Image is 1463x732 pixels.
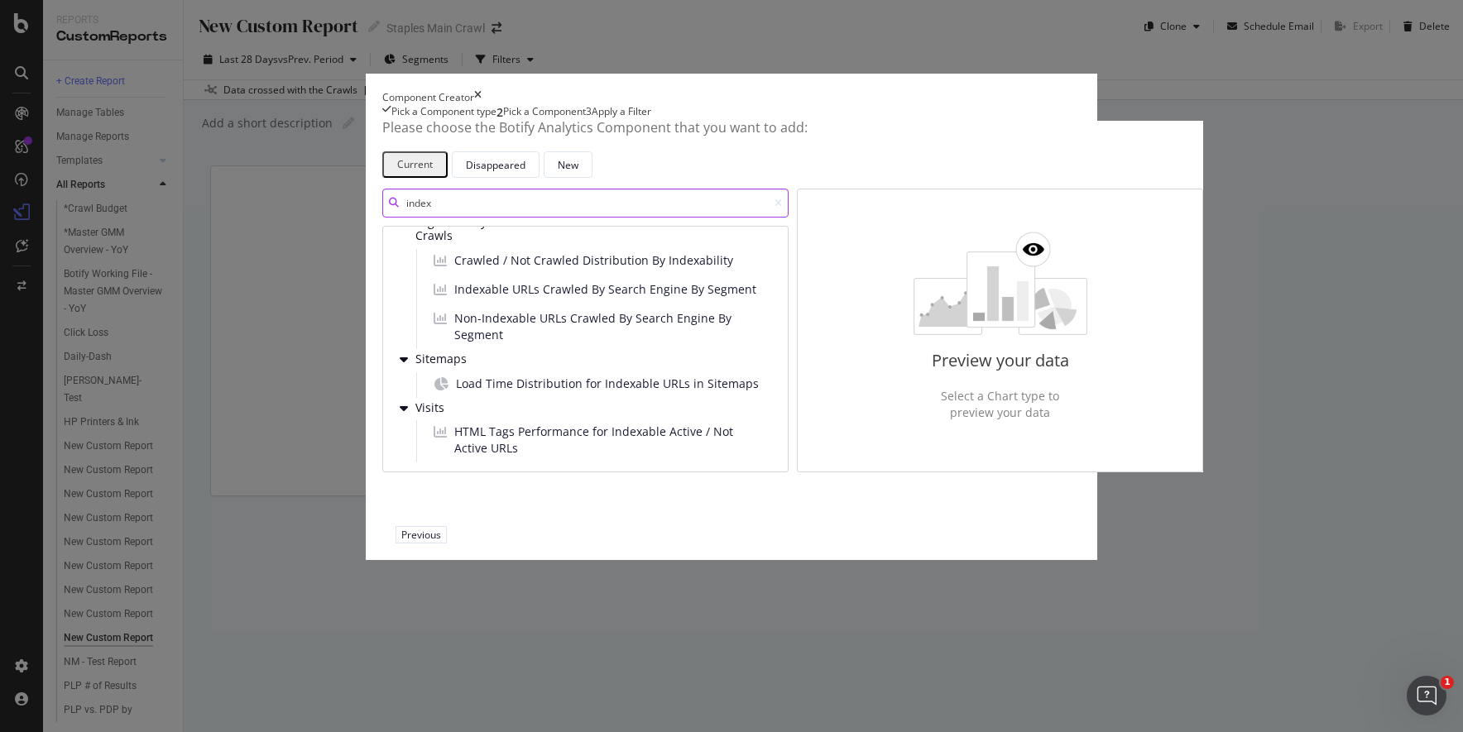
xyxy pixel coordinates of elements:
div: modal [366,74,1097,560]
iframe: Intercom live chat [1407,676,1446,715]
div: Pick a Component type [391,104,496,121]
input: Name of the Botify Component [382,189,789,218]
div: Pick a Component [503,104,586,121]
p: Select a Chart type to preview your data [932,388,1069,421]
div: times [474,90,482,104]
div: 3 [586,104,592,118]
div: Previous [401,528,441,542]
button: Current [382,151,448,178]
span: Load Time Distribution for Indexable URLs in Sitemaps [456,376,759,392]
h4: Please choose the Botify Analytics Component that you want to add: [382,121,1203,152]
div: New [558,158,578,172]
div: Disappeared [466,158,525,172]
span: Non-Indexable URLs Crawled By Search Engine By Segment [454,310,765,343]
p: Preview your data [932,349,1069,373]
button: Disappeared [452,151,540,178]
span: Visits [415,401,489,415]
img: 6lKRJOuE.png [914,232,1087,335]
div: Current [397,159,433,170]
button: New [544,151,592,178]
span: Crawled / Not Crawled Distribution By Indexability [454,252,733,269]
span: Logs & Botify Crawls [415,216,489,243]
span: 1 [1441,676,1454,689]
button: Previous [396,526,447,543]
div: Component Creator [382,90,474,104]
span: Sitemaps [415,352,489,366]
div: 2 [496,104,503,121]
div: Apply a Filter [592,104,651,121]
span: HTML Tags Performance for Indexable Active / Not Active URLs [454,423,765,457]
span: Indexable URLs Crawled By Search Engine By Segment [454,281,756,298]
